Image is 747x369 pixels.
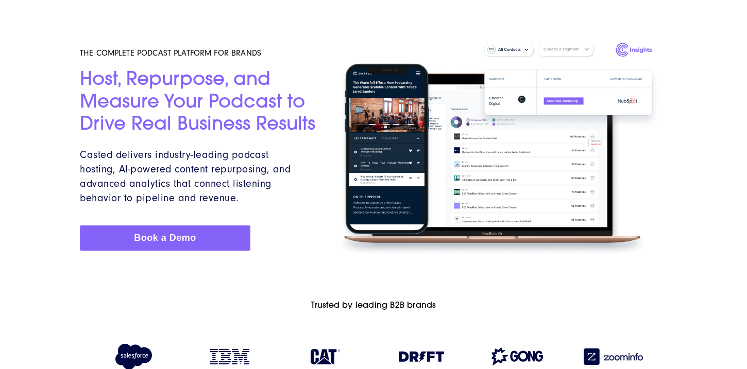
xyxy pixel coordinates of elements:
span: Casted delivers industry-leading podcast hosting, AI-powered content repurposing, and advanced an... [80,149,291,204]
h2: Host, Repurpose, and Measure Your Podcast to Drive Real Business Results [80,69,317,136]
span: Book a Demo [134,233,196,243]
img: Homepage Hero [330,38,667,261]
a: Book a Demo [80,225,250,251]
img: Caterpillar logo [311,349,340,364]
h5: THE COMPLETE PODCAST PLATFORM FOR BRANDS [80,48,317,58]
h6: Trusted by leading B2B brands [80,301,667,311]
img: IBM logo [210,349,249,364]
img: Drift logo [399,352,444,362]
img: Gong logo [491,347,543,365]
img: Zoominfo logo [584,348,643,365]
